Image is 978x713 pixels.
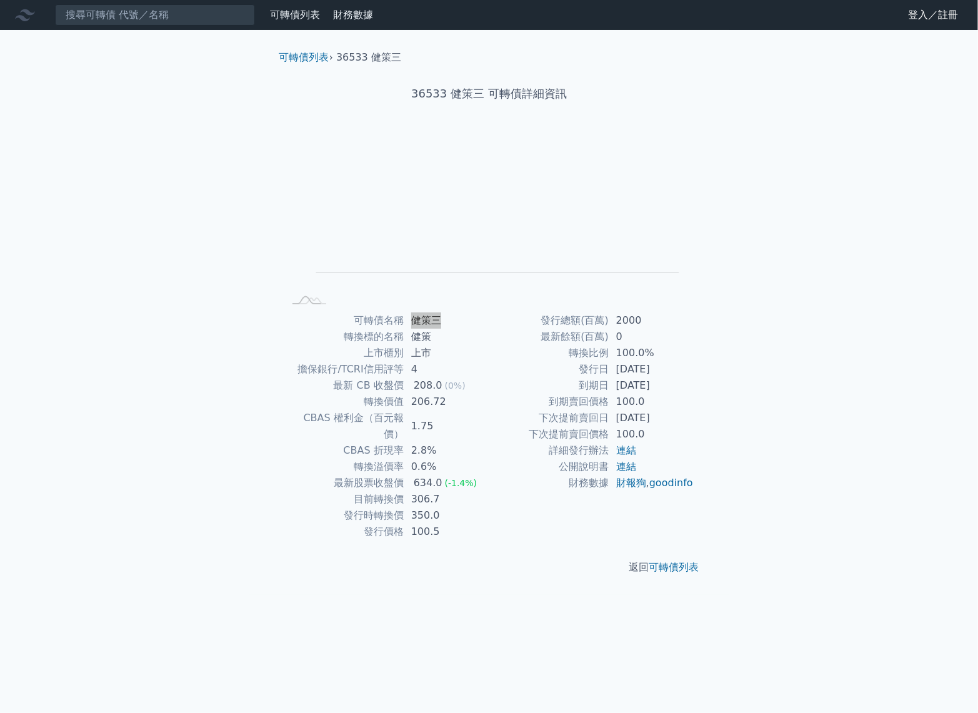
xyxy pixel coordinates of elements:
[489,345,609,361] td: 轉換比例
[284,507,404,524] td: 發行時轉換價
[284,345,404,361] td: 上市櫃別
[609,475,694,491] td: ,
[333,9,373,21] a: 財務數據
[489,459,609,475] td: 公開說明書
[489,361,609,377] td: 發行日
[404,329,489,345] td: 健策
[616,444,636,456] a: 連結
[269,85,709,102] h1: 36533 健策三 可轉債詳細資訊
[279,51,329,63] a: 可轉債列表
[279,50,333,65] li: ›
[489,426,609,442] td: 下次提前賣回價格
[609,377,694,394] td: [DATE]
[489,410,609,426] td: 下次提前賣回日
[445,381,466,391] span: (0%)
[411,377,445,394] div: 208.0
[609,345,694,361] td: 100.0%
[284,361,404,377] td: 擔保銀行/TCRI信用評等
[284,312,404,329] td: 可轉債名稱
[898,5,968,25] a: 登入／註冊
[269,560,709,575] p: 返回
[609,394,694,410] td: 100.0
[649,561,699,573] a: 可轉債列表
[284,394,404,410] td: 轉換價值
[404,361,489,377] td: 4
[404,394,489,410] td: 206.72
[609,410,694,426] td: [DATE]
[404,491,489,507] td: 306.7
[284,459,404,475] td: 轉換溢價率
[616,461,636,472] a: 連結
[609,361,694,377] td: [DATE]
[404,345,489,361] td: 上市
[609,312,694,329] td: 2000
[609,426,694,442] td: 100.0
[489,377,609,394] td: 到期日
[404,312,489,329] td: 健策三
[336,50,401,65] li: 36533 健策三
[489,475,609,491] td: 財務數據
[304,142,679,291] g: Chart
[489,329,609,345] td: 最新餘額(百萬)
[284,410,404,442] td: CBAS 權利金（百元報價）
[404,459,489,475] td: 0.6%
[489,394,609,410] td: 到期賣回價格
[284,442,404,459] td: CBAS 折現率
[270,9,320,21] a: 可轉債列表
[404,410,489,442] td: 1.75
[445,478,477,488] span: (-1.4%)
[284,329,404,345] td: 轉換標的名稱
[284,524,404,540] td: 發行價格
[489,312,609,329] td: 發行總額(百萬)
[55,4,255,26] input: 搜尋可轉債 代號／名稱
[609,329,694,345] td: 0
[404,442,489,459] td: 2.8%
[616,477,646,489] a: 財報狗
[404,507,489,524] td: 350.0
[404,524,489,540] td: 100.5
[284,475,404,491] td: 最新股票收盤價
[649,477,693,489] a: goodinfo
[284,491,404,507] td: 目前轉換價
[489,442,609,459] td: 詳細發行辦法
[284,377,404,394] td: 最新 CB 收盤價
[411,475,445,491] div: 634.0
